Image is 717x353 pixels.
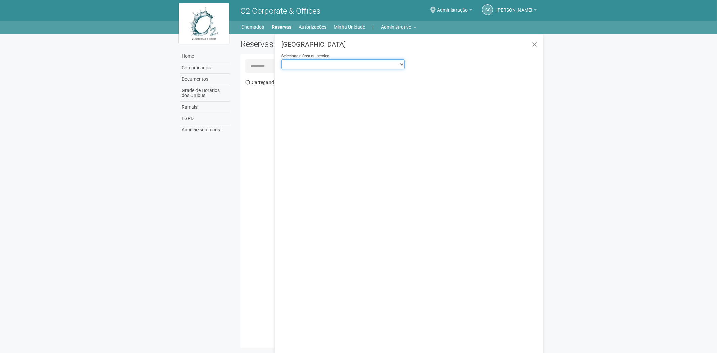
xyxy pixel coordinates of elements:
[240,39,384,49] h2: Reservas
[496,1,532,13] span: Camila Catarina Lima
[381,22,416,32] a: Administrativo
[437,8,472,14] a: Administração
[179,3,229,44] img: logo.jpg
[281,53,329,59] label: Selecione a área ou serviço
[242,22,264,32] a: Chamados
[496,8,537,14] a: [PERSON_NAME]
[334,22,365,32] a: Minha Unidade
[482,4,493,15] a: CC
[240,6,320,16] span: O2 Corporate & Offices
[272,22,292,32] a: Reservas
[180,113,230,124] a: LGPD
[180,51,230,62] a: Home
[180,62,230,74] a: Comunicados
[180,124,230,135] a: Anuncie sua marca
[180,74,230,85] a: Documentos
[437,1,468,13] span: Administração
[180,85,230,102] a: Grade de Horários dos Ônibus
[180,102,230,113] a: Ramais
[299,22,327,32] a: Autorizações
[281,41,538,48] h3: [GEOGRAPHIC_DATA]
[373,22,374,32] a: |
[245,76,539,343] div: Carregando...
